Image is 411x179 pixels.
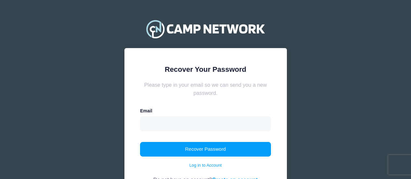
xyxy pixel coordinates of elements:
[189,162,222,169] a: Log in to Account
[140,142,271,157] button: Recover Password
[140,64,271,75] div: Recover Your Password
[143,16,267,42] img: Camp Network
[140,81,271,97] div: Please type in your email so we can send you a new password.
[140,108,152,114] label: Email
